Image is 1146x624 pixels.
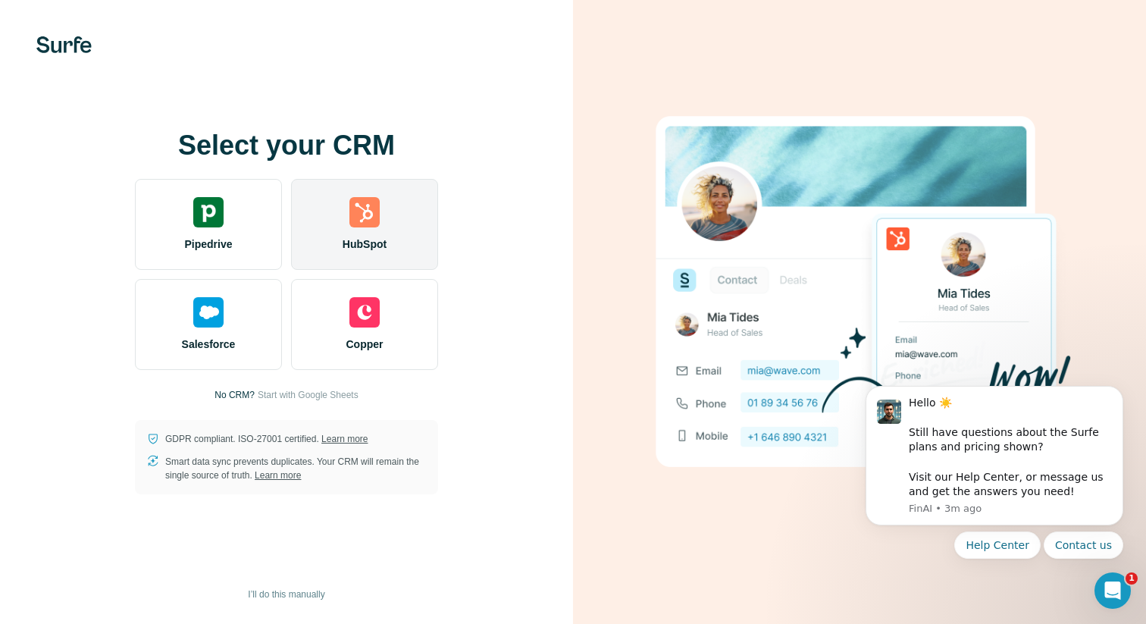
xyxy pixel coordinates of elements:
[193,297,224,328] img: salesforce's logo
[214,388,255,402] p: No CRM?
[349,197,380,227] img: hubspot's logo
[165,432,368,446] p: GDPR compliant. ISO-27001 certified.
[182,337,236,352] span: Salesforce
[843,336,1146,583] iframe: Intercom notifications message
[349,297,380,328] img: copper's logo
[255,470,301,481] a: Learn more
[193,197,224,227] img: pipedrive's logo
[1126,572,1138,585] span: 1
[36,36,92,53] img: Surfe's logo
[343,237,387,252] span: HubSpot
[184,237,232,252] span: Pipedrive
[165,455,426,482] p: Smart data sync prevents duplicates. Your CRM will remain the single source of truth.
[258,388,359,402] button: Start with Google Sheets
[237,583,335,606] button: I’ll do this manually
[647,93,1072,532] img: HUBSPOT image
[135,130,438,161] h1: Select your CRM
[1094,572,1131,609] iframe: Intercom live chat
[248,588,324,601] span: I’ll do this manually
[346,337,384,352] span: Copper
[321,434,368,444] a: Learn more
